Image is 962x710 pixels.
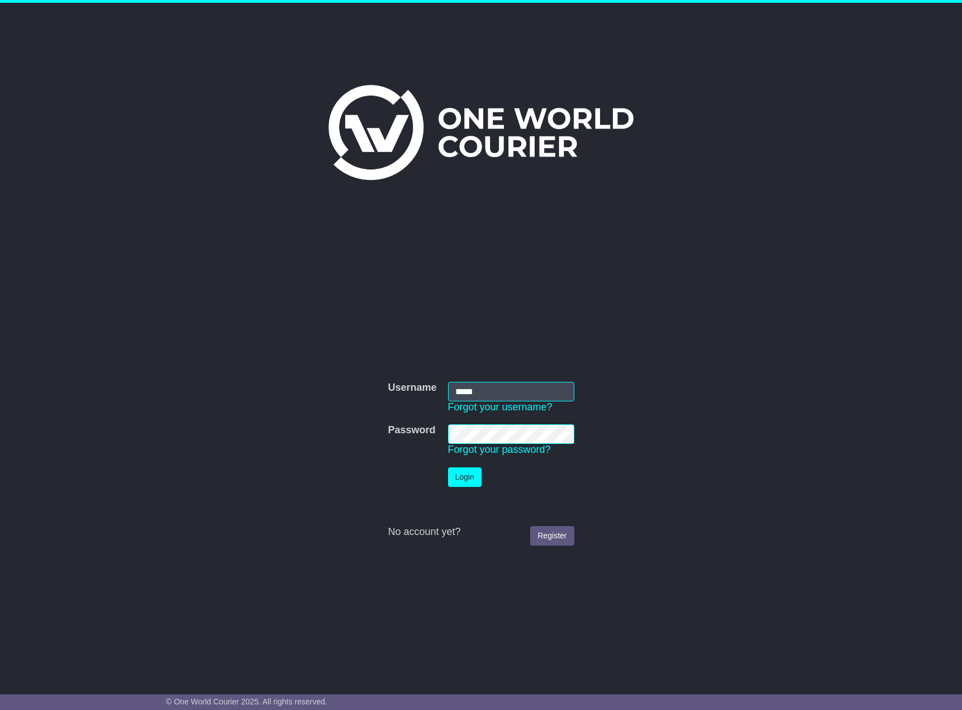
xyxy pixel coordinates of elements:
[166,697,327,706] span: © One World Courier 2025. All rights reserved.
[388,424,435,437] label: Password
[530,526,574,546] a: Register
[448,444,551,455] a: Forgot your password?
[448,401,553,413] a: Forgot your username?
[448,467,482,487] button: Login
[328,85,634,180] img: One World
[388,526,574,538] div: No account yet?
[388,382,436,394] label: Username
